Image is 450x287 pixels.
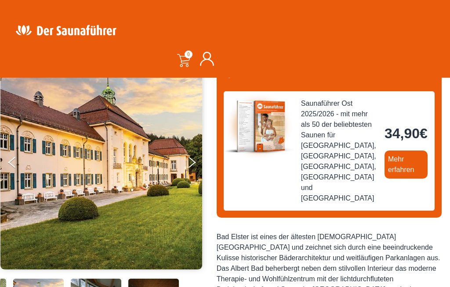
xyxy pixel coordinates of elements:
[301,98,377,204] span: Saunaführer Ost 2025/2026 - mit mehr als 50 der beliebtesten Saunen für [GEOGRAPHIC_DATA], [GEOGR...
[385,126,428,141] bdi: 34,90
[385,151,428,179] a: Mehr erfahren
[187,153,209,175] button: Next
[8,153,30,175] button: Previous
[224,91,294,161] img: der-saunafuehrer-2025-ost.jpg
[185,50,192,58] span: 0
[420,126,428,141] span: €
